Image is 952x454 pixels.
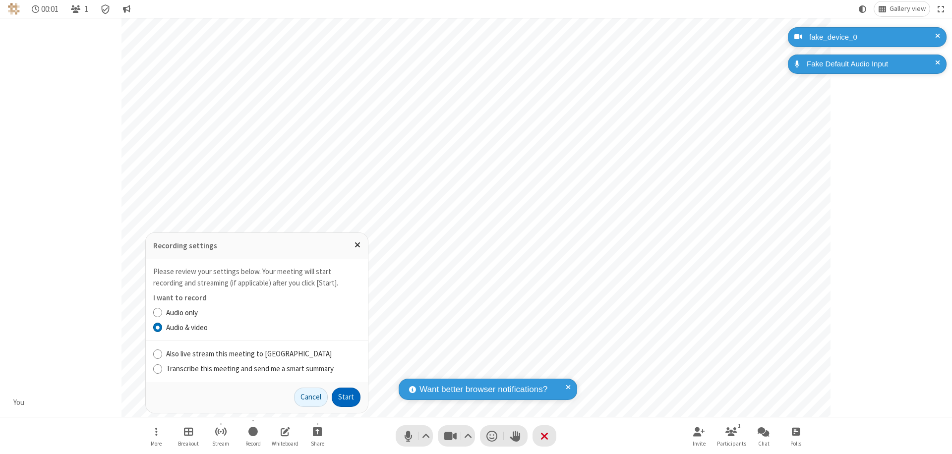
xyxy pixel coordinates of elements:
button: Open participant list [66,1,92,16]
label: Also live stream this meeting to [GEOGRAPHIC_DATA] [166,348,360,360]
div: fake_device_0 [806,32,939,43]
span: 1 [84,4,88,14]
div: You [10,397,28,408]
label: Transcribe this meeting and send me a smart summary [166,363,360,375]
button: Open shared whiteboard [270,422,300,450]
button: Invite participants (⌘+Shift+I) [684,422,714,450]
label: Recording settings [153,241,217,250]
button: Manage Breakout Rooms [174,422,203,450]
label: I want to record [153,293,207,302]
button: Using system theme [855,1,871,16]
button: Start sharing [302,422,332,450]
button: Fullscreen [934,1,949,16]
div: 1 [735,421,744,430]
span: Participants [717,441,746,447]
div: Timer [28,1,63,16]
button: Open participant list [716,422,746,450]
label: Please review your settings below. Your meeting will start recording and streaming (if applicable... [153,267,338,287]
button: Close popover [347,233,368,257]
button: Stop video (⌘+Shift+V) [438,425,475,447]
button: Start [332,388,360,407]
span: Invite [693,441,706,447]
button: Raise hand [504,425,528,447]
button: Mute (⌘+Shift+A) [396,425,433,447]
button: Send a reaction [480,425,504,447]
button: Open chat [749,422,778,450]
span: Chat [758,441,770,447]
button: Change layout [874,1,930,16]
label: Audio only [166,307,360,319]
span: Stream [212,441,229,447]
button: Video setting [462,425,475,447]
span: 00:01 [41,4,59,14]
button: Open poll [781,422,811,450]
button: Audio settings [419,425,433,447]
button: Start streaming [206,422,236,450]
span: More [151,441,162,447]
span: Share [311,441,324,447]
span: Polls [790,441,801,447]
button: Cancel [294,388,328,407]
button: Conversation [119,1,134,16]
span: Whiteboard [272,441,298,447]
label: Audio & video [166,322,360,334]
div: Meeting details Encryption enabled [96,1,115,16]
button: End or leave meeting [533,425,556,447]
span: Record [245,441,261,447]
div: Fake Default Audio Input [803,58,939,70]
img: QA Selenium DO NOT DELETE OR CHANGE [8,3,20,15]
span: Gallery view [890,5,926,13]
button: Record [238,422,268,450]
span: Breakout [178,441,199,447]
span: Want better browser notifications? [419,383,547,396]
button: Open menu [141,422,171,450]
